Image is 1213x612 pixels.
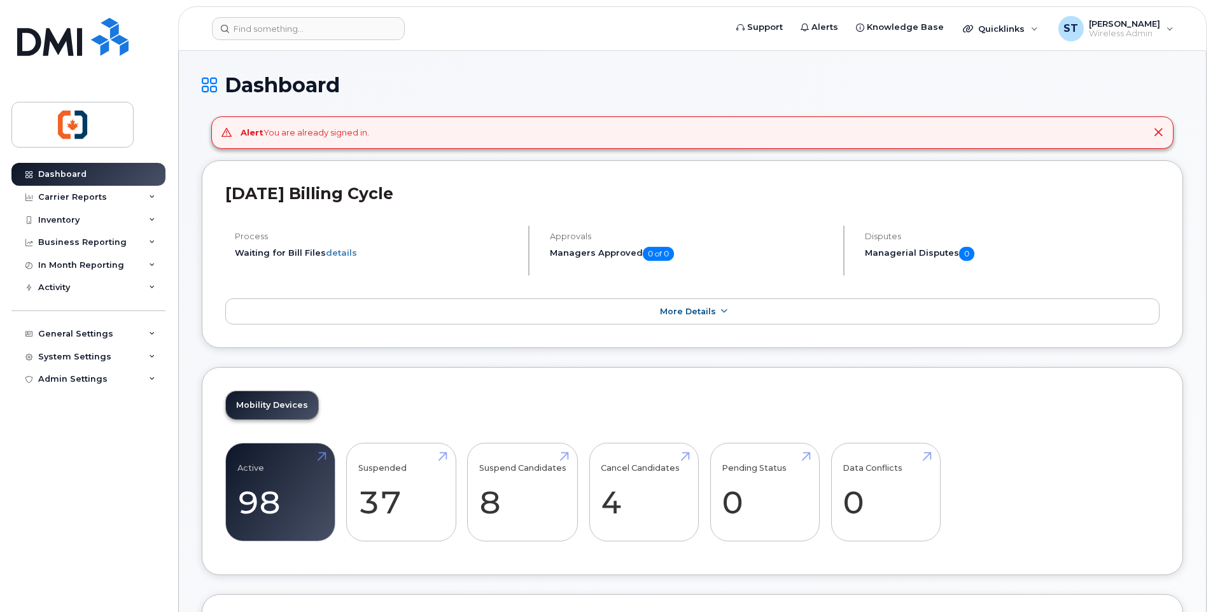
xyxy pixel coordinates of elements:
h4: Process [235,232,517,241]
a: Cancel Candidates 4 [601,450,687,534]
h2: [DATE] Billing Cycle [225,184,1160,203]
span: More Details [660,307,716,316]
a: Suspend Candidates 8 [479,450,566,534]
div: You are already signed in. [241,127,369,139]
a: Pending Status 0 [722,450,808,534]
a: Active 98 [237,450,323,534]
span: 0 of 0 [643,247,674,261]
li: Waiting for Bill Files [235,247,517,259]
a: Mobility Devices [226,391,318,419]
a: details [326,247,357,258]
h5: Managerial Disputes [865,247,1160,261]
h1: Dashboard [202,74,1183,96]
strong: Alert [241,127,263,137]
h4: Disputes [865,232,1160,241]
span: 0 [959,247,974,261]
h5: Managers Approved [550,247,832,261]
a: Data Conflicts 0 [843,450,929,534]
h4: Approvals [550,232,832,241]
a: Suspended 37 [358,450,444,534]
